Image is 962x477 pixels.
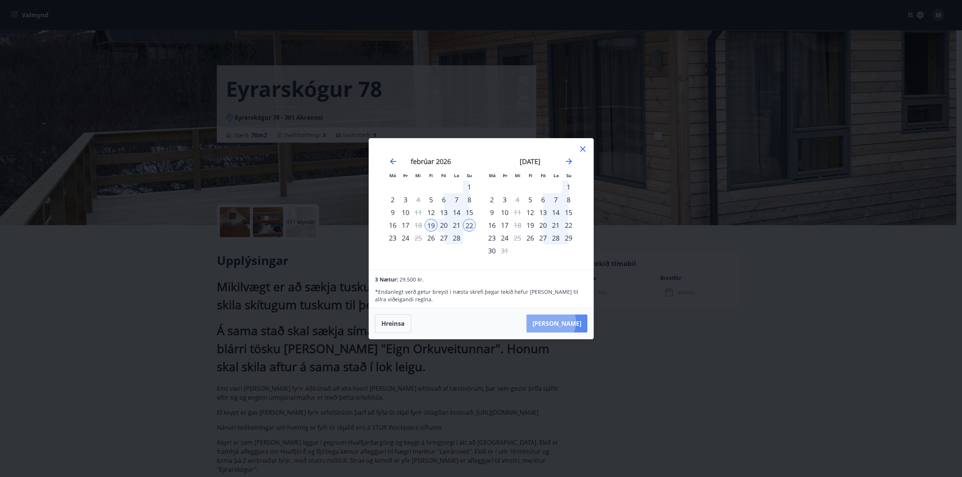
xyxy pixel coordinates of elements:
[511,219,524,232] div: Aðeins útritun í boði
[562,193,575,206] td: Choose sunnudagur, 8. mars 2026 as your check-in date. It’s available.
[562,206,575,219] div: 15
[375,288,587,303] p: * Endanlegt verð getur breyst í næsta skrefi þegar tekið hefur [PERSON_NAME] til allra viðeigandi...
[429,173,433,178] small: Fi
[486,193,498,206] td: Choose mánudagur, 2. mars 2026 as your check-in date. It’s available.
[463,219,476,232] div: 22
[399,193,412,206] td: Choose þriðjudagur, 3. febrúar 2026 as your check-in date. It’s available.
[437,219,450,232] div: 20
[386,219,399,232] div: 16
[437,232,450,244] td: Choose föstudagur, 27. febrúar 2026 as your check-in date. It’s available.
[537,193,549,206] div: 6
[399,193,412,206] div: 3
[537,206,549,219] td: Choose föstudagur, 13. mars 2026 as your check-in date. It’s available.
[562,232,575,244] div: 29
[425,206,437,219] div: Aðeins innritun í boði
[524,206,537,219] div: Aðeins innritun í boði
[386,219,399,232] td: Choose mánudagur, 16. febrúar 2026 as your check-in date. It’s available.
[386,193,399,206] div: 2
[554,173,559,178] small: La
[549,193,562,206] div: 7
[498,219,511,232] div: 17
[498,232,511,244] td: Choose þriðjudagur, 24. mars 2026 as your check-in date. It’s available.
[450,206,463,219] div: 14
[486,193,498,206] div: 2
[386,232,399,244] td: Choose mánudagur, 23. febrúar 2026 as your check-in date. It’s available.
[389,157,398,166] div: Move backward to switch to the previous month.
[526,314,587,333] button: [PERSON_NAME]
[386,232,399,244] div: 23
[498,244,511,257] div: Aðeins útritun í boði
[412,232,425,244] td: Choose miðvikudagur, 25. febrúar 2026 as your check-in date. It’s available.
[454,173,459,178] small: La
[498,219,511,232] td: Choose þriðjudagur, 17. mars 2026 as your check-in date. It’s available.
[450,193,463,206] td: Choose laugardagur, 7. febrúar 2026 as your check-in date. It’s available.
[425,206,437,219] td: Choose fimmtudagur, 12. febrúar 2026 as your check-in date. It’s available.
[450,232,463,244] div: 28
[399,206,412,219] div: 10
[386,206,399,219] td: Choose mánudagur, 9. febrúar 2026 as your check-in date. It’s available.
[524,232,537,244] div: Aðeins innritun í boði
[450,232,463,244] td: Choose laugardagur, 28. febrúar 2026 as your check-in date. It’s available.
[425,193,437,206] div: Aðeins innritun í boði
[549,232,562,244] div: 28
[450,193,463,206] div: 7
[437,193,450,206] td: Choose föstudagur, 6. febrúar 2026 as your check-in date. It’s available.
[498,193,511,206] div: 3
[450,219,463,232] div: 21
[541,173,546,178] small: Fö
[425,232,437,244] div: Aðeins innritun í boði
[412,206,425,219] div: Aðeins útritun í boði
[498,206,511,219] div: 10
[399,219,412,232] td: Choose þriðjudagur, 17. febrúar 2026 as your check-in date. It’s available.
[463,193,476,206] td: Choose sunnudagur, 8. febrúar 2026 as your check-in date. It’s available.
[412,193,425,206] div: Aðeins útritun í boði
[511,232,524,244] td: Choose miðvikudagur, 25. mars 2026 as your check-in date. It’s available.
[463,206,476,219] td: Choose sunnudagur, 15. febrúar 2026 as your check-in date. It’s available.
[498,193,511,206] td: Choose þriðjudagur, 3. mars 2026 as your check-in date. It’s available.
[399,232,412,244] td: Choose þriðjudagur, 24. febrúar 2026 as your check-in date. It’s available.
[486,219,498,232] div: 16
[411,157,451,166] strong: febrúar 2026
[412,219,425,232] td: Choose miðvikudagur, 18. febrúar 2026 as your check-in date. It’s available.
[524,219,537,232] div: Aðeins innritun í boði
[498,232,511,244] div: 24
[511,206,524,219] td: Choose miðvikudagur, 11. mars 2026 as your check-in date. It’s available.
[562,219,575,232] td: Choose sunnudagur, 22. mars 2026 as your check-in date. It’s available.
[549,206,562,219] div: 14
[511,206,524,219] div: Aðeins útritun í boði
[498,206,511,219] td: Choose þriðjudagur, 10. mars 2026 as your check-in date. It’s available.
[524,219,537,232] td: Choose fimmtudagur, 19. mars 2026 as your check-in date. It’s available.
[524,232,537,244] td: Choose fimmtudagur, 26. mars 2026 as your check-in date. It’s available.
[378,147,584,261] div: Calendar
[425,193,437,206] td: Choose fimmtudagur, 5. febrúar 2026 as your check-in date. It’s available.
[486,232,498,244] div: 23
[489,173,496,178] small: Má
[486,219,498,232] td: Choose mánudagur, 16. mars 2026 as your check-in date. It’s available.
[549,232,562,244] td: Choose laugardagur, 28. mars 2026 as your check-in date. It’s available.
[399,219,412,232] div: 17
[425,219,437,232] div: Aðeins innritun í boði
[386,206,399,219] div: 9
[511,219,524,232] td: Choose miðvikudagur, 18. mars 2026 as your check-in date. It’s available.
[463,206,476,219] div: 15
[412,206,425,219] td: Choose miðvikudagur, 11. febrúar 2026 as your check-in date. It’s available.
[564,157,573,166] div: Move forward to switch to the next month.
[399,206,412,219] td: Choose þriðjudagur, 10. febrúar 2026 as your check-in date. It’s available.
[549,219,562,232] div: 21
[537,232,549,244] td: Choose föstudagur, 27. mars 2026 as your check-in date. It’s available.
[463,181,476,193] div: 1
[562,219,575,232] div: 22
[437,219,450,232] td: Selected. föstudagur, 20. febrúar 2026
[467,173,472,178] small: Su
[537,219,549,232] div: 20
[375,314,411,333] button: Hreinsa
[562,181,575,193] td: Choose sunnudagur, 1. mars 2026 as your check-in date. It’s available.
[450,219,463,232] td: Selected. laugardagur, 21. febrúar 2026
[537,206,549,219] div: 13
[515,173,520,178] small: Mi
[498,244,511,257] td: Choose þriðjudagur, 31. mars 2026 as your check-in date. It’s available.
[486,206,498,219] div: 9
[403,173,408,178] small: Þr
[437,206,450,219] div: 13
[415,173,421,178] small: Mi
